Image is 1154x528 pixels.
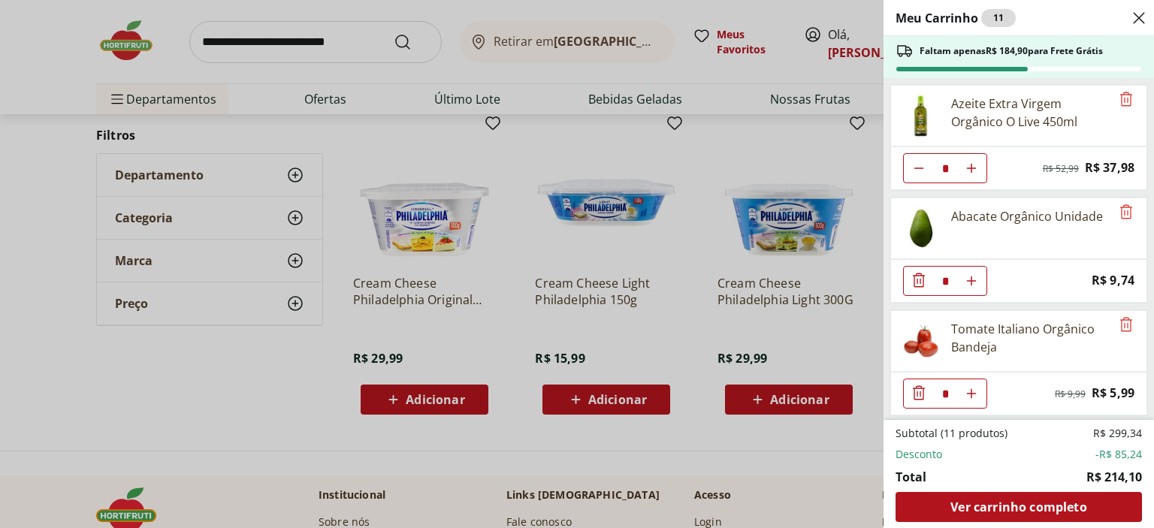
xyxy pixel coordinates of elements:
[956,379,986,409] button: Aumentar Quantidade
[934,154,956,183] input: Quantidade Atual
[951,320,1110,356] div: Tomate Italiano Orgânico Bandeja
[904,153,934,183] button: Diminuir Quantidade
[956,153,986,183] button: Aumentar Quantidade
[950,501,1086,513] span: Ver carrinho completo
[934,267,956,295] input: Quantidade Atual
[951,95,1110,131] div: Azeite Extra Virgem Orgânico O Live 450ml
[1092,270,1134,291] span: R$ 9,74
[1086,468,1142,486] span: R$ 214,10
[896,426,1007,441] span: Subtotal (11 produtos)
[896,447,942,462] span: Desconto
[904,266,934,296] button: Diminuir Quantidade
[900,207,942,249] img: Principal
[934,379,956,408] input: Quantidade Atual
[900,320,942,362] img: Principal
[1117,316,1135,334] button: Remove
[920,45,1103,57] span: Faltam apenas R$ 184,90 para Frete Grátis
[1043,163,1079,175] span: R$ 52,99
[896,468,926,486] span: Total
[1085,158,1134,178] span: R$ 37,98
[1095,447,1142,462] span: -R$ 85,24
[896,9,1016,27] h2: Meu Carrinho
[956,266,986,296] button: Aumentar Quantidade
[1117,91,1135,109] button: Remove
[1092,383,1134,403] span: R$ 5,99
[981,9,1016,27] div: 11
[1117,204,1135,222] button: Remove
[896,492,1142,522] a: Ver carrinho completo
[1093,426,1142,441] span: R$ 299,34
[951,207,1103,225] div: Abacate Orgânico Unidade
[1055,388,1086,400] span: R$ 9,99
[900,95,942,137] img: Principal
[904,379,934,409] button: Diminuir Quantidade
